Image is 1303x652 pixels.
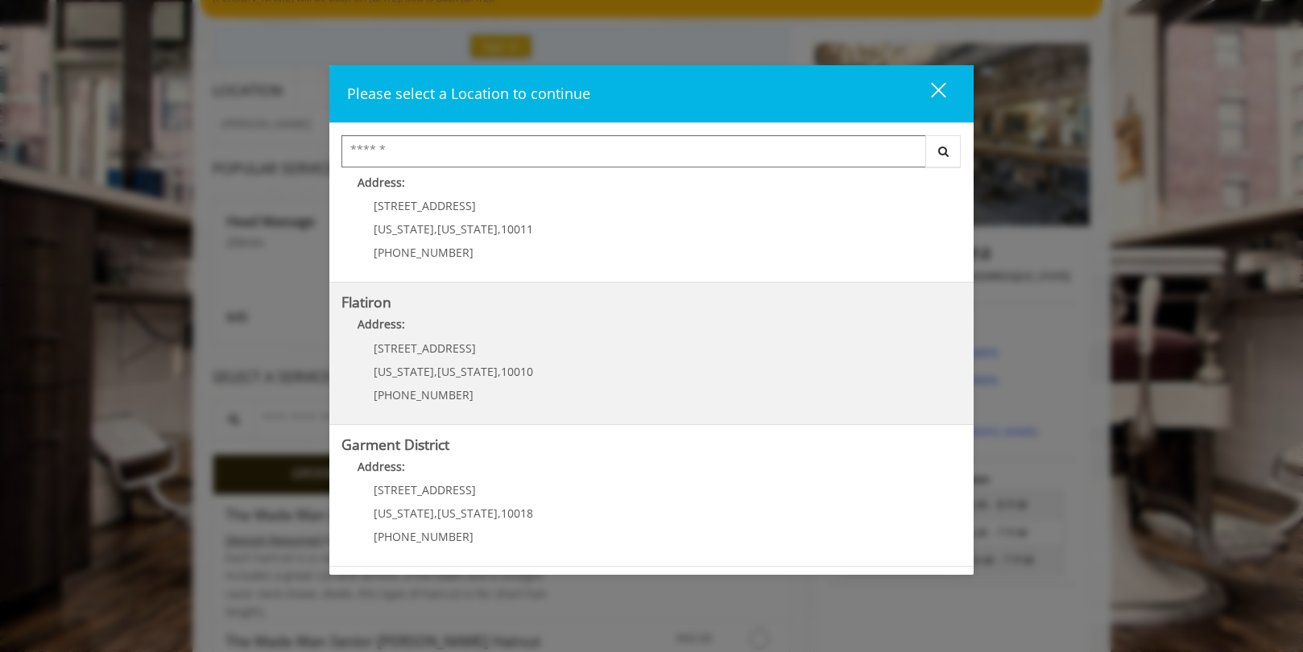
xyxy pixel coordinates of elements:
span: [US_STATE] [437,506,498,521]
span: , [434,221,437,237]
span: [PHONE_NUMBER] [374,529,474,544]
span: [STREET_ADDRESS] [374,198,476,213]
i: Search button [934,146,953,157]
span: , [434,364,437,379]
span: [US_STATE] [437,221,498,237]
b: Address: [358,175,405,190]
span: 10018 [501,506,533,521]
span: , [498,506,501,521]
span: [US_STATE] [437,364,498,379]
span: [US_STATE] [374,221,434,237]
b: Address: [358,459,405,474]
div: close dialog [912,81,945,105]
b: Address: [358,316,405,332]
span: 10010 [501,364,533,379]
span: 10011 [501,221,533,237]
div: Center Select [341,135,962,175]
span: [STREET_ADDRESS] [374,482,476,497]
span: Please select a Location to continue [347,84,590,103]
input: Search Center [341,135,926,167]
b: Flatiron [341,292,391,312]
span: , [434,506,437,521]
b: Garment District [341,435,449,454]
span: [PHONE_NUMBER] [374,245,474,260]
span: , [498,364,501,379]
span: [US_STATE] [374,364,434,379]
button: close dialog [901,77,956,110]
span: [US_STATE] [374,506,434,521]
span: , [498,221,501,237]
span: [PHONE_NUMBER] [374,387,474,402]
span: [STREET_ADDRESS] [374,340,476,356]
